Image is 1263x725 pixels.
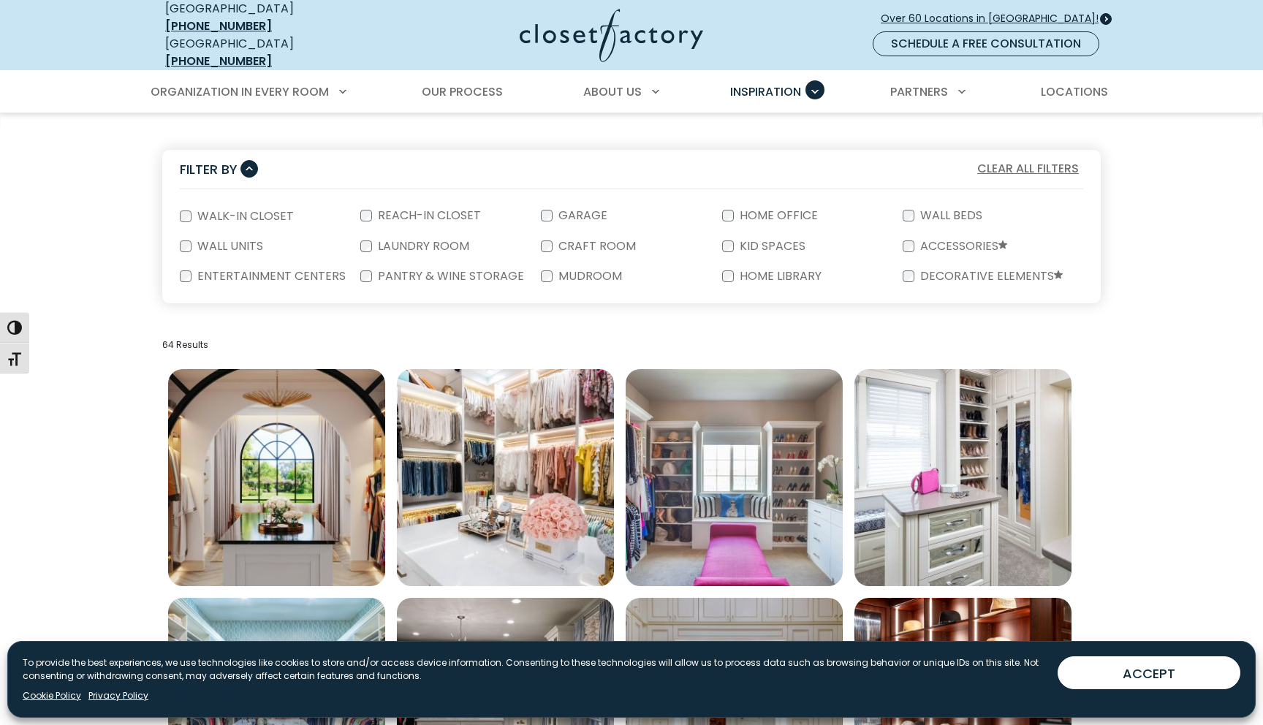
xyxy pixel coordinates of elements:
[397,369,614,586] a: Open inspiration gallery to preview enlarged image
[583,83,642,100] span: About Us
[626,369,843,586] a: Open inspiration gallery to preview enlarged image
[180,159,258,180] button: Filter By
[162,338,1101,352] p: 64 Results
[890,83,948,100] span: Partners
[520,9,703,62] img: Closet Factory Logo
[973,159,1083,178] button: Clear All Filters
[165,53,272,69] a: [PHONE_NUMBER]
[730,83,801,100] span: Inspiration
[626,369,843,586] img: Walk-in closet with dual hanging rods, crown molding, built-in drawers and window seat bench.
[914,210,985,221] label: Wall Beds
[191,240,266,252] label: Wall Units
[734,240,808,252] label: Kid Spaces
[140,72,1123,113] nav: Primary Menu
[23,656,1046,683] p: To provide the best experiences, we use technologies like cookies to store and/or access device i...
[553,270,625,282] label: Mudroom
[553,240,639,252] label: Craft Room
[1041,83,1108,100] span: Locations
[88,689,148,702] a: Privacy Policy
[168,369,385,586] a: Open inspiration gallery to preview enlarged image
[854,369,1072,586] a: Open inspiration gallery to preview enlarged image
[191,270,349,282] label: Entertainment Centers
[553,210,610,221] label: Garage
[168,369,385,586] img: Spacious custom walk-in closet with abundant wardrobe space, center island storage
[372,210,484,221] label: Reach-In Closet
[165,18,272,34] a: [PHONE_NUMBER]
[854,369,1072,586] img: Walk-in closet with open shoe shelving with elite chrome toe stops, glass inset door fronts, and ...
[914,240,1010,253] label: Accessories
[23,689,81,702] a: Cookie Policy
[880,6,1111,31] a: Over 60 Locations in [GEOGRAPHIC_DATA]!
[1058,656,1240,689] button: ACCEPT
[422,83,503,100] span: Our Process
[873,31,1099,56] a: Schedule a Free Consultation
[734,210,821,221] label: Home Office
[397,369,614,586] img: Custom white melamine system with triple-hang wardrobe rods, gold-tone hanging hardware, and inte...
[881,11,1110,26] span: Over 60 Locations in [GEOGRAPHIC_DATA]!
[734,270,824,282] label: Home Library
[372,270,527,282] label: Pantry & Wine Storage
[372,240,472,252] label: Laundry Room
[914,270,1066,283] label: Decorative Elements
[151,83,329,100] span: Organization in Every Room
[165,35,377,70] div: [GEOGRAPHIC_DATA]
[191,210,297,222] label: Walk-In Closet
